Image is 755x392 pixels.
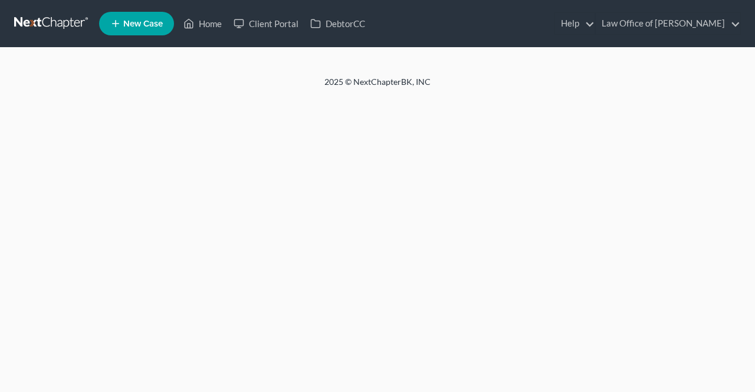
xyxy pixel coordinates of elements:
[228,13,304,34] a: Client Portal
[178,13,228,34] a: Home
[304,13,371,34] a: DebtorCC
[596,13,740,34] a: Law Office of [PERSON_NAME]
[99,12,174,35] new-legal-case-button: New Case
[41,76,714,97] div: 2025 © NextChapterBK, INC
[555,13,595,34] a: Help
